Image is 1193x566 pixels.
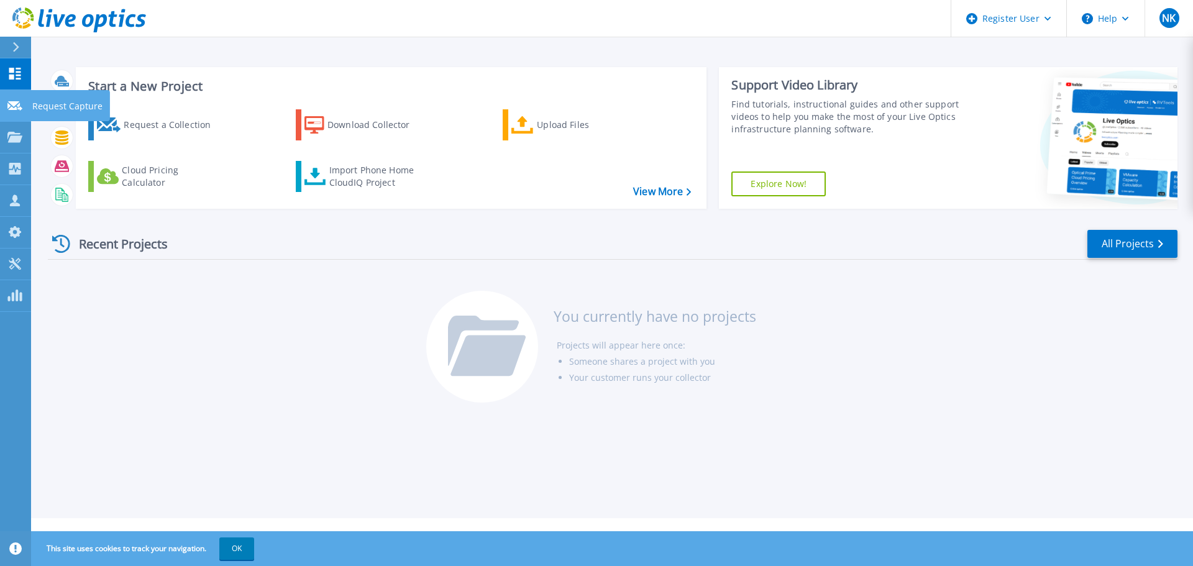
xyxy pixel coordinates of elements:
[1087,230,1177,258] a: All Projects
[32,90,103,122] p: Request Capture
[88,80,691,93] h3: Start a New Project
[537,112,636,137] div: Upload Files
[327,112,427,137] div: Download Collector
[633,186,691,198] a: View More
[34,537,254,560] span: This site uses cookies to track your navigation.
[557,337,756,354] li: Projects will appear here once:
[88,109,227,140] a: Request a Collection
[88,161,227,192] a: Cloud Pricing Calculator
[731,77,965,93] div: Support Video Library
[503,109,641,140] a: Upload Files
[731,171,826,196] a: Explore Now!
[1162,13,1176,23] span: NK
[48,229,185,259] div: Recent Projects
[219,537,254,560] button: OK
[569,354,756,370] li: Someone shares a project with you
[554,309,756,323] h3: You currently have no projects
[122,164,221,189] div: Cloud Pricing Calculator
[731,98,965,135] div: Find tutorials, instructional guides and other support videos to help you make the most of your L...
[569,370,756,386] li: Your customer runs your collector
[296,109,434,140] a: Download Collector
[329,164,426,189] div: Import Phone Home CloudIQ Project
[124,112,223,137] div: Request a Collection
